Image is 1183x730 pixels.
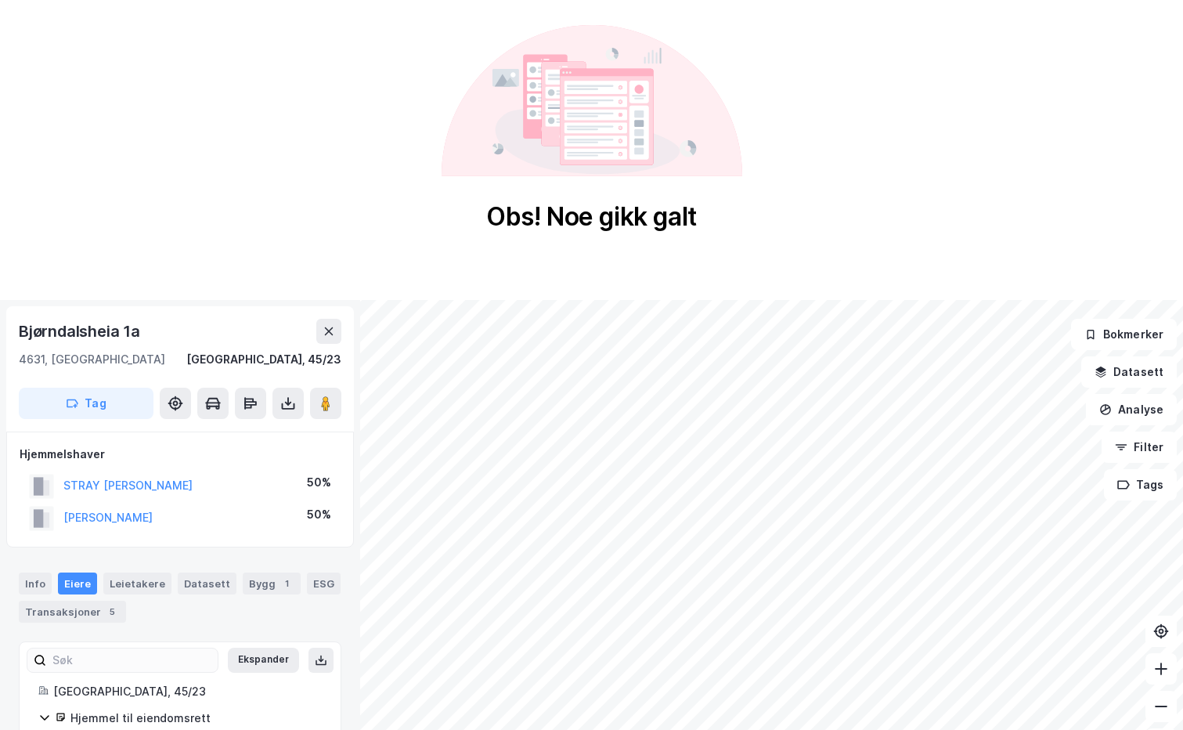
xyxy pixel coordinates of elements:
div: Bygg [243,573,301,594]
button: Analyse [1086,394,1177,425]
div: Eiere [58,573,97,594]
input: Søk [46,649,218,672]
div: Datasett [178,573,236,594]
button: Datasett [1081,356,1177,388]
div: Kontrollprogram for chat [1105,655,1183,730]
div: 5 [104,604,120,620]
button: Filter [1102,432,1177,463]
div: ESG [307,573,341,594]
iframe: Chat Widget [1105,655,1183,730]
div: Leietakere [103,573,171,594]
button: Bokmerker [1071,319,1177,350]
div: Info [19,573,52,594]
div: Hjemmelshaver [20,445,341,464]
div: Transaksjoner [19,601,126,623]
div: 4631, [GEOGRAPHIC_DATA] [19,350,165,369]
div: Bjørndalsheia 1a [19,319,143,344]
div: [GEOGRAPHIC_DATA], 45/23 [186,350,341,369]
button: Tag [19,388,153,419]
button: Tags [1104,469,1177,501]
div: 1 [279,576,294,591]
div: [GEOGRAPHIC_DATA], 45/23 [53,682,322,701]
div: Hjemmel til eiendomsrett [70,709,322,728]
div: Obs! Noe gikk galt [486,201,697,233]
button: Ekspander [228,648,299,673]
div: 50% [307,473,331,492]
div: 50% [307,505,331,524]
